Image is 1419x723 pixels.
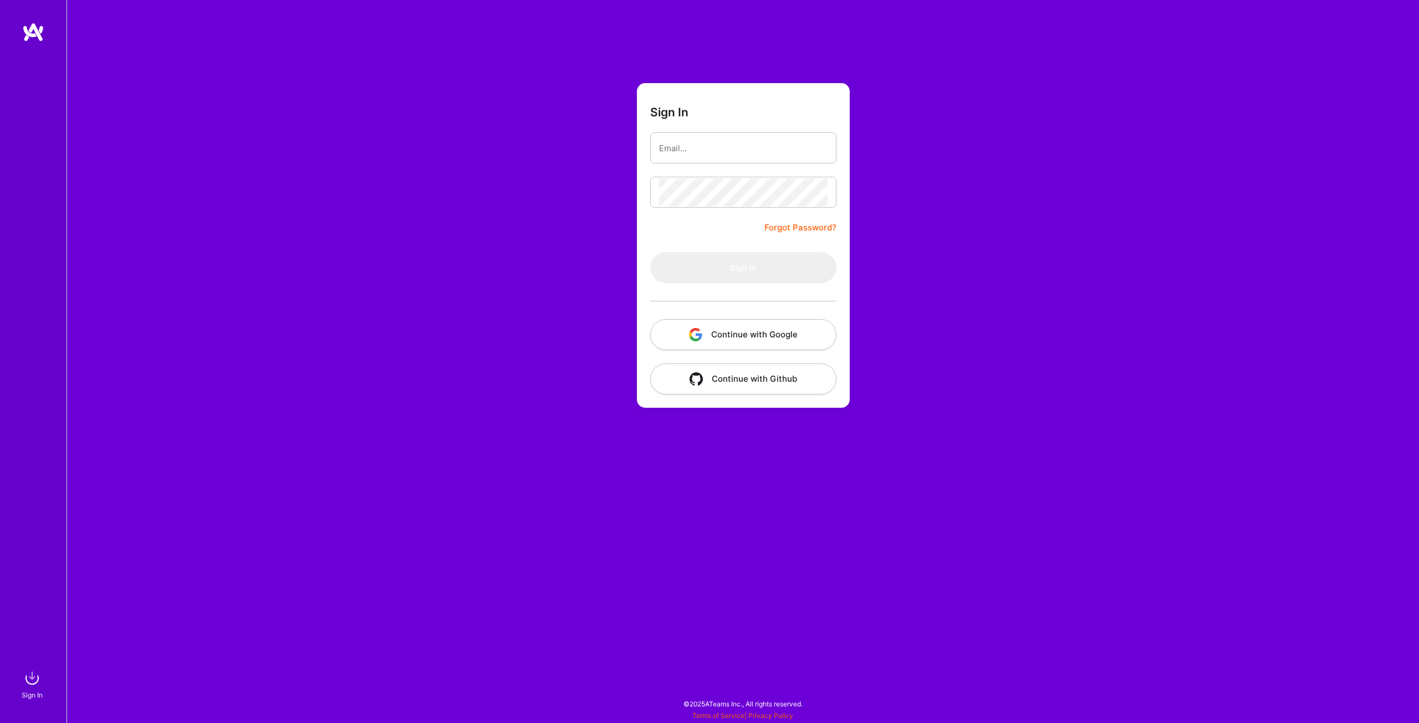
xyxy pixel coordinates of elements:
[23,667,43,701] a: sign inSign In
[22,689,43,701] div: Sign In
[659,134,828,162] input: Email...
[748,711,793,720] a: Privacy Policy
[22,22,44,42] img: logo
[764,221,836,234] a: Forgot Password?
[650,363,836,394] button: Continue with Github
[689,328,702,341] img: icon
[650,105,688,119] h3: Sign In
[650,252,836,283] button: Sign In
[650,319,836,350] button: Continue with Google
[21,667,43,689] img: sign in
[692,711,793,720] span: |
[692,711,744,720] a: Terms of Service
[67,690,1419,717] div: © 2025 ATeams Inc., All rights reserved.
[690,372,703,386] img: icon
